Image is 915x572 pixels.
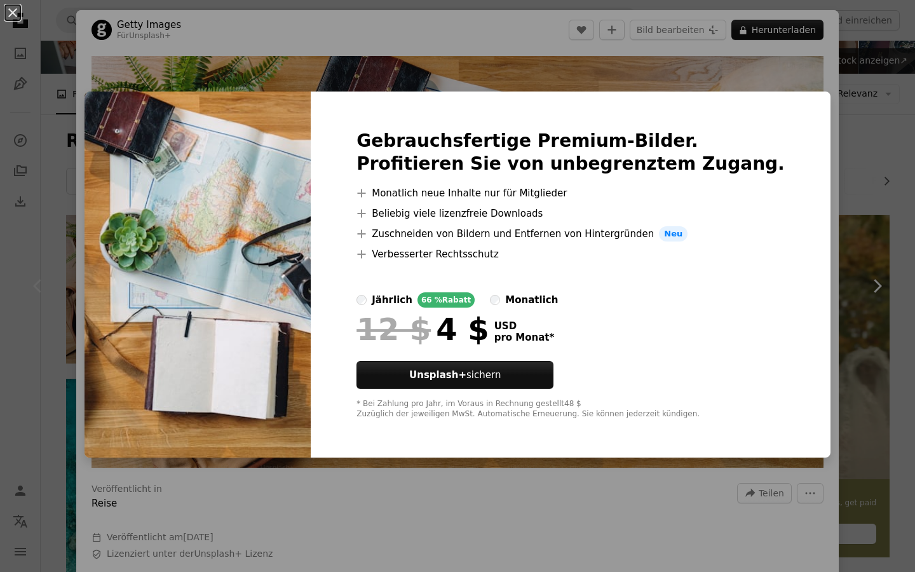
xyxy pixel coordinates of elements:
[85,92,311,458] img: premium_photo-1663088923485-58685ba14d5f
[356,226,785,242] li: Zuschneiden von Bildern und Entfernen von Hintergründen
[356,295,367,305] input: jährlich66 %Rabatt
[356,130,785,175] h2: Gebrauchsfertige Premium-Bilder. Profitieren Sie von unbegrenztem Zugang.
[356,399,785,419] div: * Bei Zahlung pro Jahr, im Voraus in Rechnung gestellt 48 $ Zuzüglich der jeweiligen MwSt. Automa...
[356,206,785,221] li: Beliebig viele lizenzfreie Downloads
[372,292,412,308] div: jährlich
[505,292,558,308] div: monatlich
[356,361,553,389] button: Unsplash+sichern
[356,247,785,262] li: Verbesserter Rechtsschutz
[417,292,475,308] div: 66 % Rabatt
[494,320,555,332] span: USD
[659,226,688,242] span: Neu
[356,186,785,201] li: Monatlich neue Inhalte nur für Mitglieder
[356,313,489,346] div: 4 $
[490,295,500,305] input: monatlich
[356,313,431,346] span: 12 $
[494,332,555,343] span: pro Monat *
[409,369,466,381] strong: Unsplash+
